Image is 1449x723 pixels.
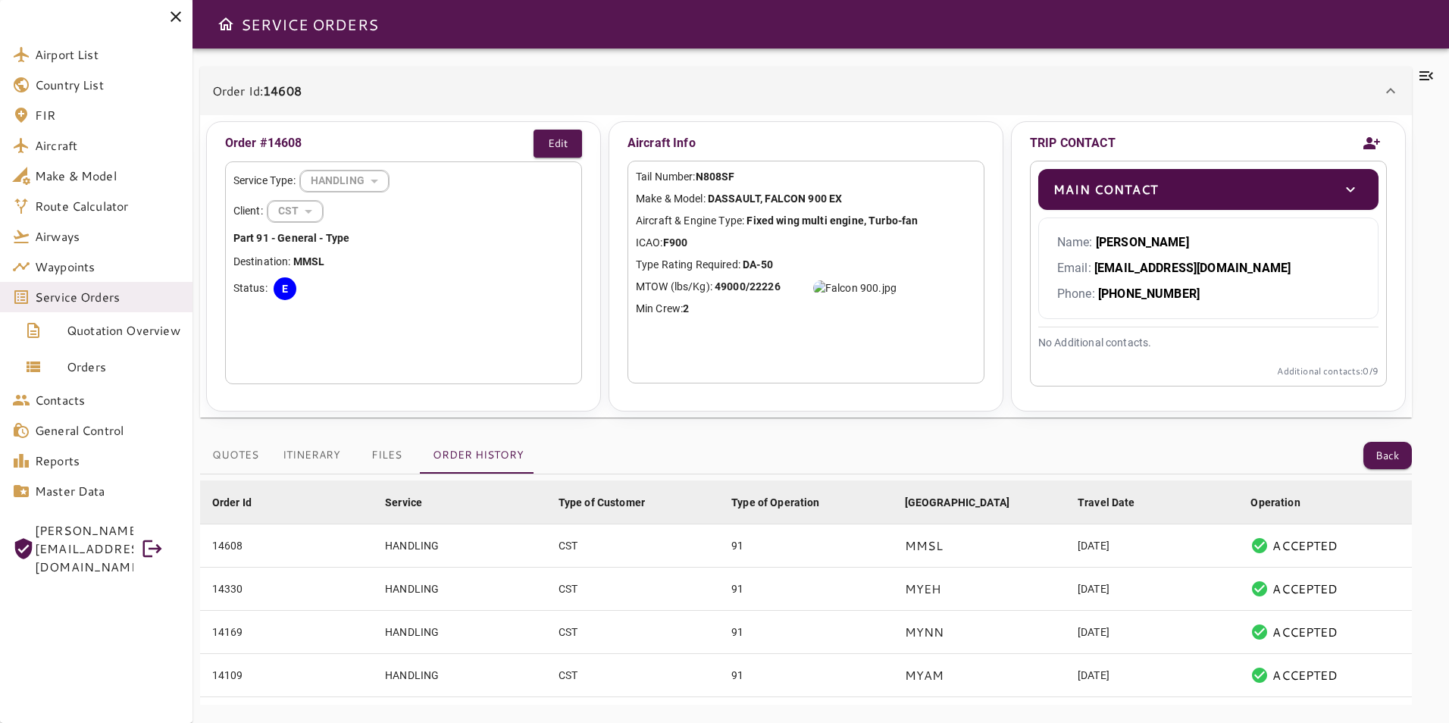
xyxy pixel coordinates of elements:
[1357,126,1387,161] button: Add new contact
[200,437,536,474] div: basic tabs example
[1094,261,1291,275] b: [EMAIL_ADDRESS][DOMAIN_NAME]
[212,581,361,596] div: 14330
[636,257,976,273] p: Type Rating Required:
[636,279,976,295] p: MTOW (lbs/Kg):
[35,197,180,215] span: Route Calculator
[905,537,944,555] p: MMSL
[636,301,976,317] p: Min Crew:
[35,288,180,306] span: Service Orders
[719,611,892,654] td: 91
[200,67,1412,115] div: Order Id:14608
[35,136,180,155] span: Aircraft
[1053,180,1158,199] p: Main Contact
[1272,580,1338,598] p: ACCEPTED
[1066,611,1238,654] td: [DATE]
[534,130,582,158] button: Edit
[263,82,302,99] b: 14608
[1096,235,1189,249] b: [PERSON_NAME]
[35,76,180,94] span: Country List
[546,611,719,654] td: CST
[1057,259,1360,277] p: Email:
[905,493,1030,512] span: [GEOGRAPHIC_DATA]
[905,493,1010,512] div: [GEOGRAPHIC_DATA]
[746,214,918,227] b: Fixed wing multi engine, Turbo-fan
[546,568,719,611] td: CST
[1030,134,1116,152] p: TRIP CONTACT
[212,493,252,512] div: Order Id
[212,668,361,683] div: 14109
[731,493,840,512] span: Type of Operation
[627,130,984,157] p: Aircraft Info
[559,493,645,512] div: Type of Customer
[35,482,180,500] span: Master Data
[233,280,268,296] p: Status:
[1066,568,1238,611] td: [DATE]
[683,302,689,315] b: 2
[1057,233,1360,252] p: Name:
[200,437,271,474] button: Quotes
[421,437,536,474] button: Order History
[241,12,378,36] h6: SERVICE ORDERS
[35,167,180,185] span: Make & Model
[212,538,361,553] div: 14608
[1066,524,1238,568] td: [DATE]
[731,493,820,512] div: Type of Operation
[373,611,546,654] td: HANDLING
[35,452,180,470] span: Reports
[636,235,976,251] p: ICAO:
[636,169,976,185] p: Tail Number:
[905,580,942,598] p: MYEH
[1272,623,1338,641] p: ACCEPTED
[373,568,546,611] td: HANDLING
[35,421,180,440] span: General Control
[1078,493,1155,512] span: Travel Date
[373,654,546,697] td: HANDLING
[719,568,892,611] td: 91
[311,255,318,268] b: S
[385,493,422,512] div: Service
[274,277,296,300] div: E
[293,255,302,268] b: M
[1250,493,1319,512] span: Operation
[1272,537,1338,555] p: ACCEPTED
[212,624,361,640] div: 14169
[268,191,323,231] div: HANDLING
[35,45,180,64] span: Airport List
[212,82,302,100] p: Order Id:
[1250,493,1300,512] div: Operation
[1363,442,1412,470] button: Back
[352,437,421,474] button: Files
[212,493,271,512] span: Order Id
[211,9,241,39] button: Open drawer
[1038,335,1379,351] p: No Additional contacts.
[1066,654,1238,697] td: [DATE]
[300,161,389,201] div: HANDLING
[813,280,897,296] img: Falcon 900.jpg
[1098,286,1200,301] b: [PHONE_NUMBER]
[302,255,311,268] b: M
[35,258,180,276] span: Waypoints
[35,106,180,124] span: FIR
[233,254,574,270] p: Destination:
[546,524,719,568] td: CST
[225,134,302,152] p: Order #14608
[233,230,574,246] p: Part 91 - General - Type
[546,654,719,697] td: CST
[271,437,352,474] button: Itinerary
[373,524,546,568] td: HANDLING
[715,280,781,293] b: 49000/22226
[636,213,976,229] p: Aircraft & Engine Type:
[1078,493,1135,512] div: Travel Date
[636,191,976,207] p: Make & Model:
[719,524,892,568] td: 91
[385,493,442,512] span: Service
[719,654,892,697] td: 91
[67,358,180,376] span: Orders
[35,521,133,576] span: [PERSON_NAME][EMAIL_ADDRESS][DOMAIN_NAME]
[1272,666,1338,684] p: ACCEPTED
[663,236,688,249] b: F900
[233,170,574,192] div: Service Type:
[696,171,735,183] b: N808SF
[233,200,574,223] div: Client:
[743,258,773,271] b: DA-50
